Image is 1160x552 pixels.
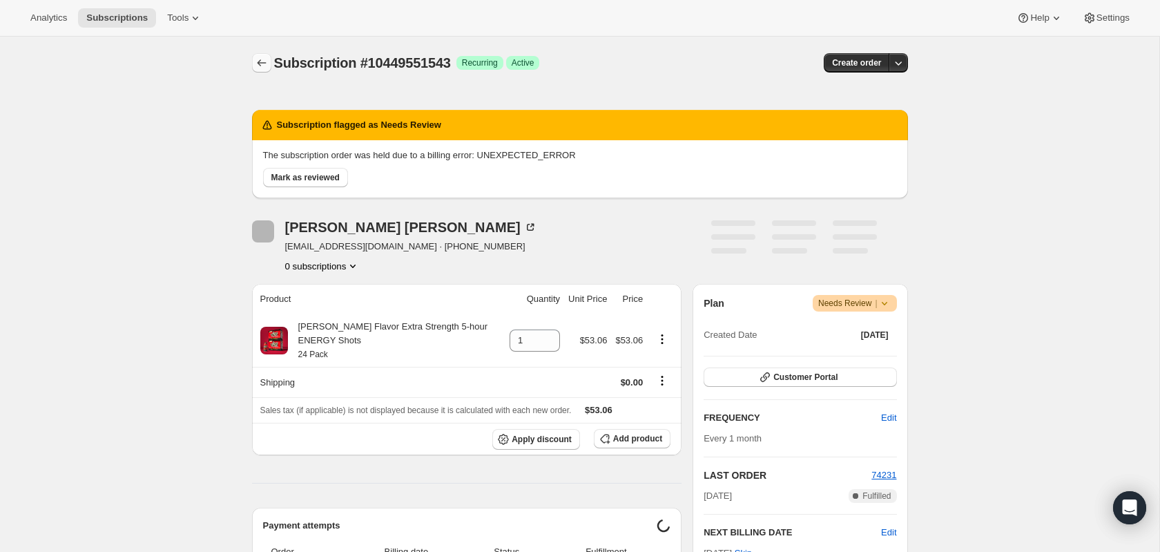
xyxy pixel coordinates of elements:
[862,491,891,502] span: Fulfilled
[704,368,896,387] button: Customer Portal
[1096,12,1130,23] span: Settings
[651,373,673,388] button: Shipping actions
[853,325,897,345] button: [DATE]
[252,220,274,242] span: Jonathan Hayes
[1008,8,1071,28] button: Help
[881,526,896,540] button: Edit
[274,55,451,70] span: Subscription #10449551543
[704,411,881,425] h2: FREQUENCY
[285,240,537,254] span: [EMAIL_ADDRESS][DOMAIN_NAME] · [PHONE_NUMBER]
[263,519,657,533] h2: Payment attempts
[881,411,896,425] span: Edit
[252,284,506,314] th: Product
[260,327,288,354] img: product img
[86,12,148,23] span: Subscriptions
[873,407,905,429] button: Edit
[818,296,891,310] span: Needs Review
[462,57,498,68] span: Recurring
[263,149,897,162] p: The subscription order was held due to a billing error: UNEXPECTED_ERROR
[585,405,612,415] span: $53.06
[594,429,670,448] button: Add product
[285,259,360,273] button: Product actions
[22,8,75,28] button: Analytics
[704,489,732,503] span: [DATE]
[1030,12,1049,23] span: Help
[704,468,871,482] h2: LAST ORDER
[298,350,328,359] small: 24 Pack
[492,429,580,450] button: Apply discount
[277,118,441,132] h2: Subscription flagged as Needs Review
[30,12,67,23] span: Analytics
[871,470,896,480] a: 74231
[159,8,211,28] button: Tools
[167,12,188,23] span: Tools
[621,377,644,388] span: $0.00
[1113,491,1146,524] div: Open Intercom Messenger
[615,335,643,345] span: $53.06
[285,220,537,234] div: [PERSON_NAME] [PERSON_NAME]
[704,526,881,540] h2: NEXT BILLING DATE
[260,406,572,415] span: Sales tax (if applicable) is not displayed because it is calculated with each new order.
[288,320,502,361] div: [PERSON_NAME] Flavor Extra Strength 5-hour ENERGY Shots
[1074,8,1138,28] button: Settings
[252,53,271,73] button: Subscriptions
[580,335,608,345] span: $53.06
[651,332,673,347] button: Product actions
[861,330,889,341] span: [DATE]
[78,8,156,28] button: Subscriptions
[271,172,340,183] span: Mark as reviewed
[512,434,572,445] span: Apply discount
[263,168,348,187] button: Mark as reviewed
[505,284,564,314] th: Quantity
[252,367,506,397] th: Shipping
[704,433,762,444] span: Every 1 month
[871,468,896,482] button: 74231
[611,284,647,314] th: Price
[704,328,757,342] span: Created Date
[824,53,889,73] button: Create order
[704,296,724,310] h2: Plan
[564,284,611,314] th: Unit Price
[512,57,534,68] span: Active
[832,57,881,68] span: Create order
[613,433,662,444] span: Add product
[773,372,838,383] span: Customer Portal
[875,298,877,309] span: |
